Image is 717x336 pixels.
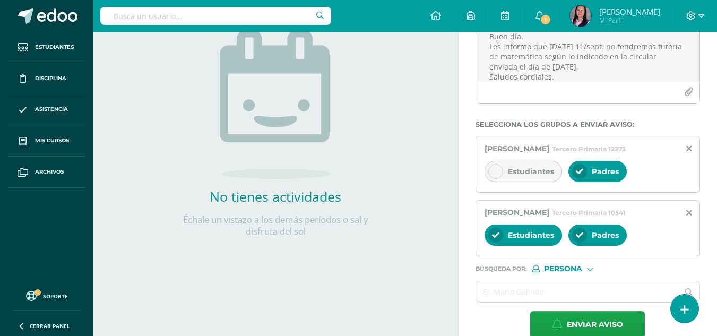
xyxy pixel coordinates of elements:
[8,94,85,126] a: Asistencia
[476,29,699,82] textarea: Buen día. Les informo que [DATE] 11/sept. no tendremos tutoría de matemática según lo indicado en...
[544,266,582,272] span: Persona
[485,144,549,153] span: [PERSON_NAME]
[592,167,619,176] span: Padres
[599,6,660,17] span: [PERSON_NAME]
[552,145,626,153] span: Tercero Primaria 12273
[570,5,591,27] img: 1c93c93239aea7b13ad1b62200493693.png
[476,120,700,128] label: Selecciona los grupos a enviar aviso :
[35,168,64,176] span: Archivos
[476,281,679,302] input: Ej. Mario Galindo
[476,266,527,272] span: Búsqueda por :
[8,125,85,157] a: Mis cursos
[532,265,612,272] div: [object Object]
[13,288,81,303] a: Soporte
[485,208,549,217] span: [PERSON_NAME]
[508,230,554,240] span: Estudiantes
[592,230,619,240] span: Padres
[540,14,551,25] span: 1
[30,322,70,330] span: Cerrar panel
[43,292,68,300] span: Soporte
[599,16,660,25] span: Mi Perfil
[35,105,68,114] span: Asistencia
[508,167,554,176] span: Estudiantes
[35,43,74,51] span: Estudiantes
[8,63,85,94] a: Disciplina
[552,209,626,217] span: Tercero Primaria 10541
[8,32,85,63] a: Estudiantes
[35,136,69,145] span: Mis cursos
[220,29,331,179] img: no_activities.png
[35,74,66,83] span: Disciplina
[100,7,331,25] input: Busca un usuario...
[169,187,382,205] h2: No tienes actividades
[169,214,382,237] p: Échale un vistazo a los demás períodos o sal y disfruta del sol
[8,157,85,188] a: Archivos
